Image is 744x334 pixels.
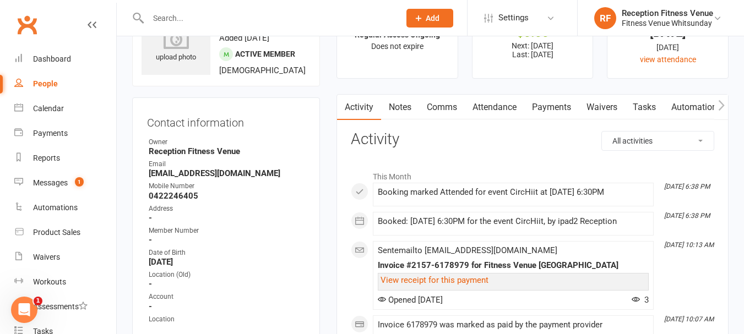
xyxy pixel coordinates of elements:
[14,171,116,195] a: Messages 1
[33,79,58,88] div: People
[337,95,381,120] a: Activity
[219,33,269,43] time: Added [DATE]
[351,131,714,148] h3: Activity
[149,159,305,169] div: Email
[149,191,305,201] strong: 0422246405
[149,279,305,289] strong: -
[14,96,116,121] a: Calendar
[149,204,305,214] div: Address
[149,270,305,280] div: Location (Old)
[14,245,116,270] a: Waivers
[524,95,579,120] a: Payments
[378,217,649,226] div: Booked: [DATE] 6:30PM for the event CircHiit, by ipad2 Reception
[406,9,453,28] button: Add
[34,297,42,305] span: 1
[149,181,305,191] div: Mobile Number
[465,95,524,120] a: Attendance
[13,11,41,39] a: Clubworx
[482,27,583,39] div: $0.00
[33,228,80,237] div: Product Sales
[75,177,84,187] span: 1
[378,261,649,270] div: Invoice #2157-6178979 for Fitness Venue [GEOGRAPHIC_DATA]
[625,95,664,120] a: Tasks
[149,213,305,223] strong: -
[378,245,557,255] span: Sent email to [EMAIL_ADDRESS][DOMAIN_NAME]
[617,41,718,53] div: [DATE]
[14,294,116,319] a: Assessments
[149,168,305,178] strong: [EMAIL_ADDRESS][DOMAIN_NAME]
[632,295,649,305] span: 3
[149,257,305,267] strong: [DATE]
[33,277,66,286] div: Workouts
[622,8,713,18] div: Reception Fitness Venue
[664,212,710,220] i: [DATE] 6:38 PM
[14,146,116,171] a: Reports
[14,220,116,245] a: Product Sales
[142,27,210,63] div: upload photo
[378,320,649,330] div: Invoice 6178979 was marked as paid by the payment provider
[11,297,37,323] iframe: Intercom live chat
[498,6,529,30] span: Settings
[579,95,625,120] a: Waivers
[378,295,443,305] span: Opened [DATE]
[149,235,305,245] strong: -
[664,95,729,120] a: Automations
[14,72,116,96] a: People
[149,314,305,325] div: Location
[149,292,305,302] div: Account
[664,241,714,249] i: [DATE] 10:13 AM
[617,27,718,39] div: [DATE]
[149,302,305,311] strong: -
[664,183,710,190] i: [DATE] 6:38 PM
[149,226,305,236] div: Member Number
[378,188,649,197] div: Booking marked Attended for event CircHiit at [DATE] 6:30PM
[33,104,64,113] div: Calendar
[33,203,78,212] div: Automations
[219,65,306,75] span: [DEMOGRAPHIC_DATA]
[640,55,696,64] a: view attendance
[371,42,423,51] span: Does not expire
[14,121,116,146] a: Payments
[482,41,583,59] p: Next: [DATE] Last: [DATE]
[33,54,71,63] div: Dashboard
[419,95,465,120] a: Comms
[149,248,305,258] div: Date of Birth
[33,302,88,311] div: Assessments
[622,18,713,28] div: Fitness Venue Whitsunday
[33,178,68,187] div: Messages
[351,165,714,183] li: This Month
[14,195,116,220] a: Automations
[426,14,439,23] span: Add
[14,47,116,72] a: Dashboard
[594,7,616,29] div: RF
[664,315,714,323] i: [DATE] 10:07 AM
[33,253,60,261] div: Waivers
[145,10,392,26] input: Search...
[381,275,488,285] a: View receipt for this payment
[33,129,68,138] div: Payments
[149,137,305,147] div: Owner
[147,112,305,129] h3: Contact information
[33,154,60,162] div: Reports
[235,50,295,58] span: Active member
[381,95,419,120] a: Notes
[149,146,305,156] strong: Reception Fitness Venue
[14,270,116,294] a: Workouts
